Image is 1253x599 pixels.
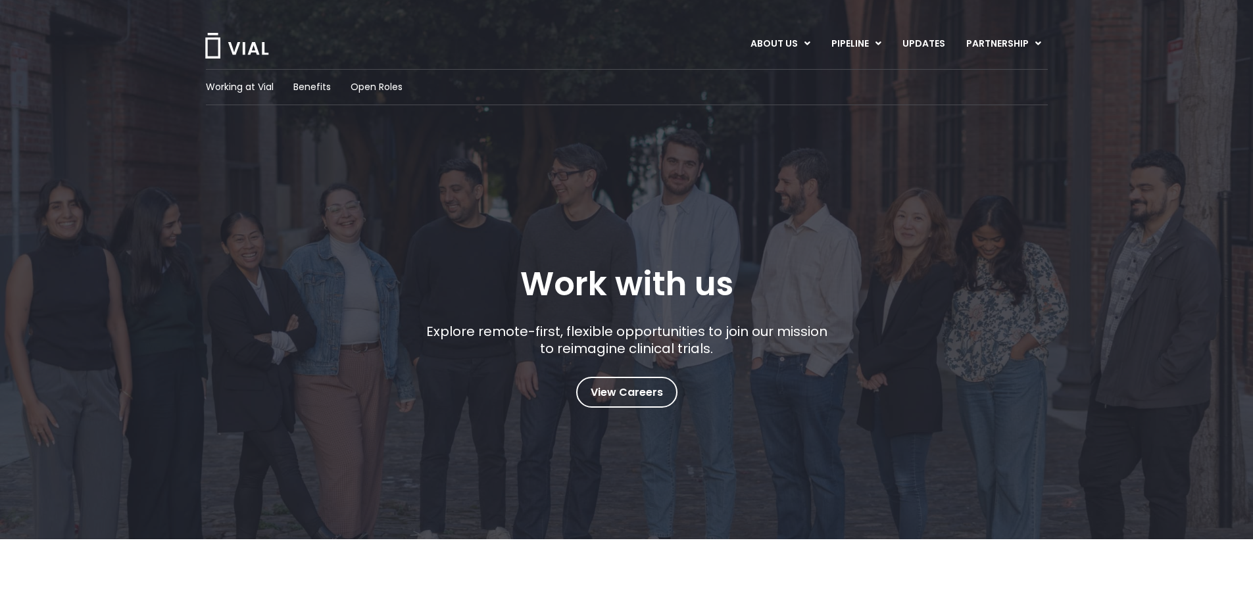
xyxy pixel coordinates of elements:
a: Benefits [293,80,331,94]
a: Working at Vial [206,80,274,94]
a: Open Roles [351,80,403,94]
a: ABOUT USMenu Toggle [740,33,820,55]
h1: Work with us [520,265,733,303]
p: Explore remote-first, flexible opportunities to join our mission to reimagine clinical trials. [421,323,832,357]
a: UPDATES [892,33,955,55]
a: PARTNERSHIPMenu Toggle [956,33,1052,55]
a: View Careers [576,377,677,408]
a: PIPELINEMenu Toggle [821,33,891,55]
img: Vial Logo [204,33,270,59]
span: View Careers [591,384,663,401]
